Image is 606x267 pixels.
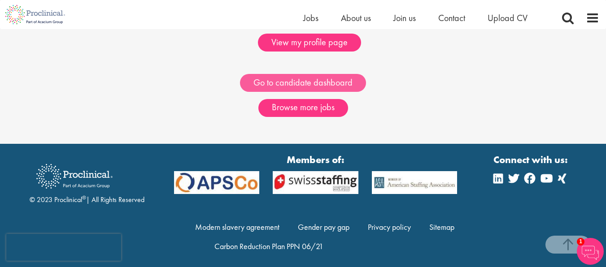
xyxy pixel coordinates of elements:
[240,74,366,92] a: Go to candidate dashboard
[429,222,454,232] a: Sitemap
[577,238,584,245] span: 1
[365,171,464,194] img: APSCo
[493,153,570,167] strong: Connect with us:
[214,241,323,251] a: Carbon Reduction Plan PPN 06/21
[258,34,361,52] a: View my profile page
[30,158,119,195] img: Proclinical Recruitment
[438,12,465,24] a: Contact
[30,157,144,205] div: © 2023 Proclinical | All Rights Reserved
[577,238,604,265] img: Chatbot
[488,12,528,24] a: Upload CV
[393,12,416,24] a: Join us
[174,153,457,167] strong: Members of:
[368,222,411,232] a: Privacy policy
[341,12,371,24] a: About us
[266,171,365,194] img: APSCo
[258,99,348,117] a: Browse more jobs
[167,171,266,194] img: APSCo
[6,234,121,261] iframe: reCAPTCHA
[298,222,349,232] a: Gender pay gap
[303,12,318,24] a: Jobs
[195,222,279,232] a: Modern slavery agreement
[82,194,86,201] sup: ®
